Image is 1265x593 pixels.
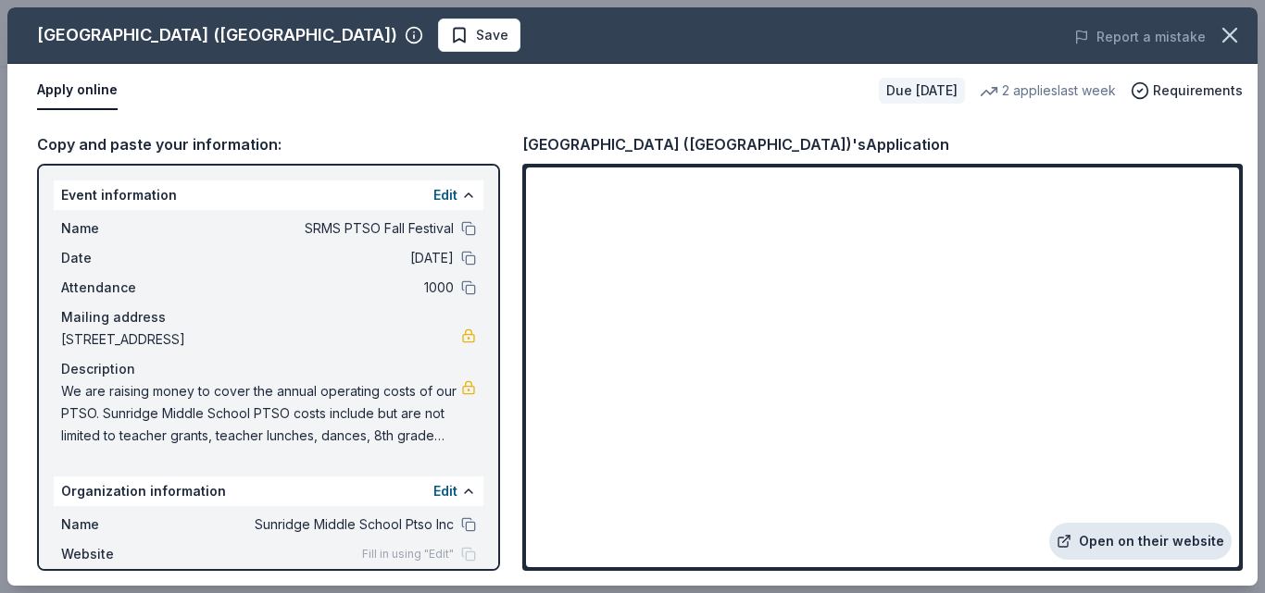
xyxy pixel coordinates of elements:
[879,78,965,104] div: Due [DATE]
[362,547,454,562] span: Fill in using "Edit"
[1131,80,1243,102] button: Requirements
[61,277,185,299] span: Attendance
[37,132,500,156] div: Copy and paste your information:
[61,306,476,328] div: Mailing address
[37,20,397,50] div: [GEOGRAPHIC_DATA] ([GEOGRAPHIC_DATA])
[54,180,483,210] div: Event information
[185,217,454,240] span: SRMS PTSO Fall Festival
[54,476,483,506] div: Organization information
[185,277,454,299] span: 1000
[61,247,185,269] span: Date
[185,513,454,536] span: Sunridge Middle School Ptso Inc
[185,247,454,269] span: [DATE]
[522,132,949,156] div: [GEOGRAPHIC_DATA] ([GEOGRAPHIC_DATA])'s Application
[37,71,118,110] button: Apply online
[61,543,185,565] span: Website
[433,184,457,206] button: Edit
[1153,80,1243,102] span: Requirements
[438,19,520,52] button: Save
[433,480,457,502] button: Edit
[476,24,508,46] span: Save
[980,80,1116,102] div: 2 applies last week
[61,217,185,240] span: Name
[61,380,461,447] span: We are raising money to cover the annual operating costs of our PTSO. Sunridge Middle School PTSO...
[1074,26,1206,48] button: Report a mistake
[61,328,461,351] span: [STREET_ADDRESS]
[61,358,476,380] div: Description
[61,513,185,536] span: Name
[1049,523,1232,560] a: Open on their website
